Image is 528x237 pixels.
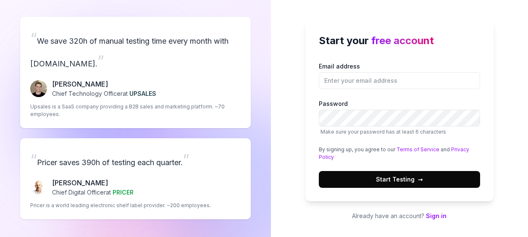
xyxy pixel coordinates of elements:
h2: Start your [319,33,480,48]
p: Chief Technology Officer at [52,89,156,98]
input: PasswordMake sure your password has at least 6 characters [319,110,480,126]
a: Privacy Policy [319,146,469,160]
label: Email address [319,62,480,89]
span: PRICER [113,189,134,196]
p: Upsales is a SaaS company providing a B2B sales and marketing platform. ~70 employees. [30,103,241,118]
label: Password [319,99,480,136]
span: ” [183,150,189,169]
span: UPSALES [129,90,156,97]
span: “ [30,29,37,47]
p: Chief Digital Officer at [52,188,134,197]
img: Chris Chalkitis [30,179,47,196]
span: → [418,175,423,184]
img: Fredrik Seidl [30,80,47,97]
span: ” [97,52,104,70]
p: We save 320h of manual testing time every month with [DOMAIN_NAME]. [30,27,241,72]
button: Start Testing→ [319,171,480,188]
p: Pricer is a world leading electronic shelf label provider. ~200 employees. [30,202,211,209]
div: By signing up, you agree to our and [319,146,480,161]
a: Terms of Service [397,146,439,153]
p: [PERSON_NAME] [52,79,156,89]
a: “Pricer saves 390h of testing each quarter.”Chris Chalkitis[PERSON_NAME]Chief Digital Officerat P... [20,138,251,219]
a: “We save 320h of manual testing time every month with [DOMAIN_NAME].”Fredrik Seidl[PERSON_NAME]Ch... [20,17,251,128]
p: [PERSON_NAME] [52,178,134,188]
span: Start Testing [376,175,423,184]
span: “ [30,150,37,169]
span: Make sure your password has at least 6 characters [320,129,446,135]
p: Pricer saves 390h of testing each quarter. [30,148,241,171]
span: free account [371,34,434,47]
input: Email address [319,72,480,89]
a: Sign in [426,212,447,219]
p: Already have an account? [305,211,494,220]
